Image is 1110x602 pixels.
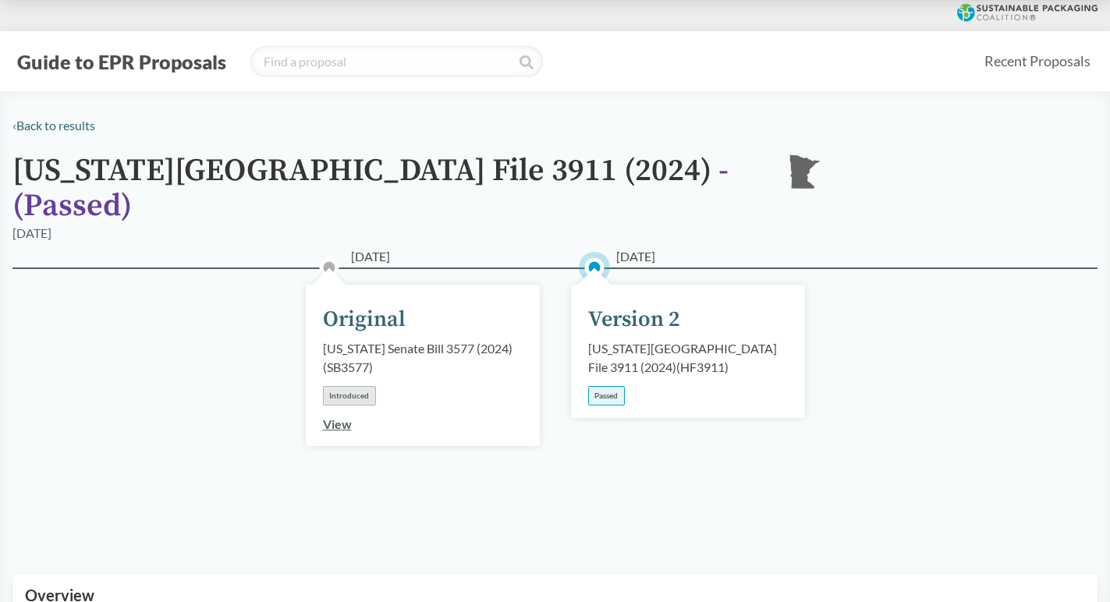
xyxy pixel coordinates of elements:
a: Recent Proposals [977,44,1098,79]
button: Guide to EPR Proposals [12,49,231,74]
div: [DATE] [12,224,51,243]
span: - ( Passed ) [12,151,729,225]
div: Version 2 [588,303,680,336]
a: ‹Back to results [12,118,95,133]
span: [DATE] [616,247,655,266]
input: Find a proposal [250,46,543,77]
span: [DATE] [351,247,390,266]
div: [US_STATE] Senate Bill 3577 (2024) ( SB3577 ) [323,339,523,377]
a: View [323,416,352,431]
div: Passed [588,386,625,405]
div: Introduced [323,386,376,405]
div: [US_STATE][GEOGRAPHIC_DATA] File 3911 (2024) ( HF3911 ) [588,339,788,377]
div: Original [323,303,406,336]
h1: [US_STATE][GEOGRAPHIC_DATA] File 3911 (2024) [12,154,761,224]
